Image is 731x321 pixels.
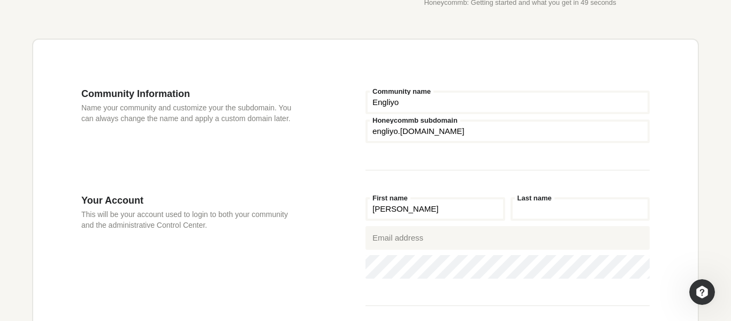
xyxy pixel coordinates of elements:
input: Email address [365,226,650,250]
h3: Your Account [81,195,301,206]
input: First name [365,197,505,221]
h3: Community Information [81,88,301,100]
p: This will be your account used to login to both your community and the administrative Control Cen... [81,209,301,230]
input: Last name [511,197,650,221]
label: First name [370,195,410,201]
iframe: Intercom live chat [689,279,715,305]
label: Honeycommb subdomain [370,117,460,124]
input: Community name [365,91,650,114]
label: Community name [370,88,433,95]
p: Name your community and customize your the subdomain. You can always change the name and apply a ... [81,102,301,124]
input: your-subdomain.honeycommb.com [365,120,650,143]
label: Last name [515,195,554,201]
